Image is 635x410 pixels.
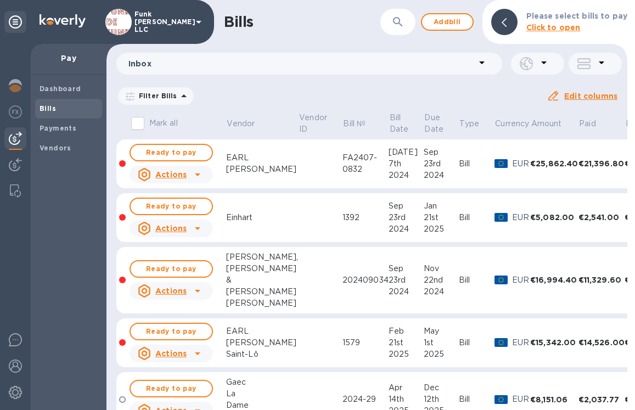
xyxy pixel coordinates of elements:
[342,212,389,223] div: 1392
[139,325,203,338] span: Ready to pay
[526,23,581,32] b: Click to open
[130,198,213,215] button: Ready to pay
[342,274,389,286] div: 202409034
[389,382,424,394] div: Apr
[226,251,299,263] div: [PERSON_NAME],
[130,144,213,161] button: Ready to pay
[512,274,530,286] p: EUR
[390,112,423,135] span: Bill Date
[389,394,424,405] div: 14th
[9,105,22,119] img: Foreign exchange
[578,158,625,169] div: €21,396.80
[579,118,596,130] p: Paid
[424,158,459,170] div: 23rd
[155,170,187,179] u: Actions
[40,14,86,27] img: Logo
[4,11,26,33] div: Unpin categories
[421,13,474,31] button: Addbill
[139,146,203,159] span: Ready to pay
[389,158,424,170] div: 7th
[459,212,494,223] div: Bill
[389,337,424,349] div: 21st
[226,164,299,175] div: [PERSON_NAME]
[389,212,424,223] div: 23rd
[389,170,424,181] div: 2024
[424,325,459,337] div: May
[389,274,424,286] div: 23rd
[226,274,299,286] div: &
[155,224,187,233] u: Actions
[134,91,177,100] p: Filter Bills
[424,212,459,223] div: 21st
[227,118,255,130] p: Vendor
[530,158,578,169] div: €25,862.40
[424,274,459,286] div: 22nd
[512,158,530,170] p: EUR
[424,170,459,181] div: 2024
[389,286,424,297] div: 2024
[226,337,299,349] div: [PERSON_NAME]
[155,349,187,358] u: Actions
[130,260,213,278] button: Ready to pay
[389,147,424,158] div: [DATE]
[512,212,530,223] p: EUR
[40,144,71,152] b: Vendors
[40,124,76,132] b: Payments
[226,297,299,309] div: [PERSON_NAME]
[155,287,187,295] u: Actions
[139,262,203,276] span: Ready to pay
[40,104,56,113] b: Bills
[459,394,494,405] div: Bill
[459,337,494,349] div: Bill
[578,337,625,348] div: €14,526.00
[40,85,81,93] b: Dashboard
[424,337,459,349] div: 1st
[342,152,389,175] div: FA2407-0832
[389,349,424,360] div: 2025
[226,349,299,360] div: Saint-Lô
[130,380,213,397] button: Ready to pay
[149,117,178,129] p: Mark all
[424,382,459,394] div: Dec
[342,337,389,349] div: 1579
[526,12,627,20] b: Please select bills to pay
[342,394,389,405] div: 2024-29
[578,394,625,405] div: €2,037.77
[343,118,380,130] span: Bill №
[424,349,459,360] div: 2025
[424,223,459,235] div: 2025
[424,147,459,158] div: Sep
[459,274,494,286] div: Bill
[579,118,610,130] span: Paid
[390,112,409,135] p: Bill Date
[389,263,424,274] div: Sep
[226,212,299,223] div: Einhart
[389,325,424,337] div: Feb
[530,274,578,285] div: €16,994.40
[459,158,494,170] div: Bill
[578,274,625,285] div: €11,329.60
[424,112,443,135] p: Due Date
[512,337,530,349] p: EUR
[530,212,578,223] div: €5,082.00
[459,118,493,130] span: Type
[531,118,576,130] span: Amount
[389,223,424,235] div: 2024
[512,394,530,405] p: EUR
[299,112,341,135] span: Vendor ID
[530,394,578,405] div: €8,151.06
[495,118,529,130] p: Currency
[343,118,366,130] p: Bill №
[226,377,299,388] div: Gaec
[134,10,189,33] p: Funk [PERSON_NAME] LLC
[424,394,459,405] div: 12th
[128,58,475,69] p: Inbox
[299,112,327,135] p: Vendor ID
[424,263,459,274] div: Nov
[424,112,458,135] span: Due Date
[424,200,459,212] div: Jan
[431,15,464,29] span: Add bill
[40,53,98,64] p: Pay
[226,286,299,297] div: [PERSON_NAME]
